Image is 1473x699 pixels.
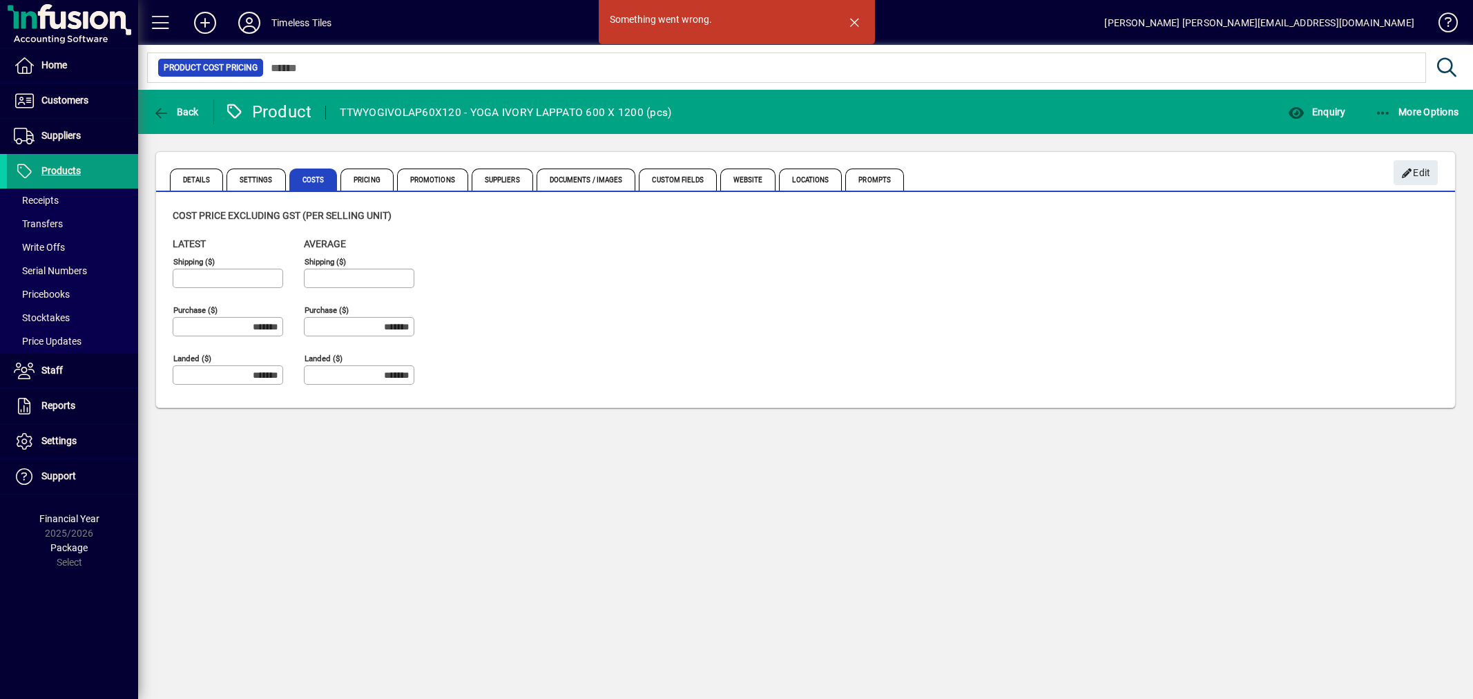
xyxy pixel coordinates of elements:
button: Enquiry [1284,99,1349,124]
a: Customers [7,84,138,118]
a: Staff [7,354,138,388]
span: Receipts [14,195,59,206]
span: Cost price excluding GST (per selling unit) [173,210,392,221]
span: Locations [779,169,842,191]
div: [PERSON_NAME] [PERSON_NAME][EMAIL_ADDRESS][DOMAIN_NAME] [1104,12,1414,34]
span: Custom Fields [639,169,716,191]
button: Edit [1394,160,1438,185]
span: Back [153,106,199,117]
span: Products [41,165,81,176]
span: Transfers [14,218,63,229]
span: Write Offs [14,242,65,253]
app-page-header-button: Back [138,99,214,124]
span: Website [720,169,776,191]
a: Stocktakes [7,306,138,329]
span: Enquiry [1288,106,1345,117]
span: Reports [41,400,75,411]
span: Suppliers [41,130,81,141]
a: Receipts [7,189,138,212]
span: Latest [173,238,206,249]
a: Suppliers [7,119,138,153]
a: Transfers [7,212,138,236]
span: Edit [1401,162,1431,184]
span: Settings [227,169,286,191]
mat-label: Landed ($) [305,354,343,363]
button: Back [149,99,202,124]
span: Costs [289,169,338,191]
button: More Options [1371,99,1463,124]
mat-label: Shipping ($) [305,257,346,267]
mat-label: Purchase ($) [173,305,218,315]
span: Details [170,169,223,191]
a: Home [7,48,138,83]
span: Documents / Images [537,169,636,191]
mat-label: Landed ($) [173,354,211,363]
span: Pricing [340,169,394,191]
span: Suppliers [472,169,533,191]
span: Serial Numbers [14,265,87,276]
div: Product [224,101,312,123]
mat-label: Shipping ($) [173,257,215,267]
a: Price Updates [7,329,138,353]
a: Knowledge Base [1428,3,1456,48]
button: Profile [227,10,271,35]
span: Promotions [397,169,468,191]
span: Staff [41,365,63,376]
div: TTWYOGIVOLAP60X120 - YOGA IVORY LAPPATO 600 X 1200 (pcs) [340,102,671,124]
a: Pricebooks [7,283,138,306]
span: Prompts [845,169,904,191]
span: Product Cost Pricing [164,61,258,75]
span: Home [41,59,67,70]
a: Reports [7,389,138,423]
span: More Options [1375,106,1459,117]
span: Package [50,542,88,553]
div: Timeless Tiles [271,12,331,34]
span: Customers [41,95,88,106]
a: Settings [7,424,138,459]
span: Financial Year [39,513,99,524]
span: Pricebooks [14,289,70,300]
span: Price Updates [14,336,81,347]
a: Serial Numbers [7,259,138,283]
button: Add [183,10,227,35]
mat-label: Purchase ($) [305,305,349,315]
a: Write Offs [7,236,138,259]
span: Stocktakes [14,312,70,323]
span: Support [41,470,76,481]
span: Average [304,238,346,249]
span: Settings [41,435,77,446]
a: Support [7,459,138,494]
